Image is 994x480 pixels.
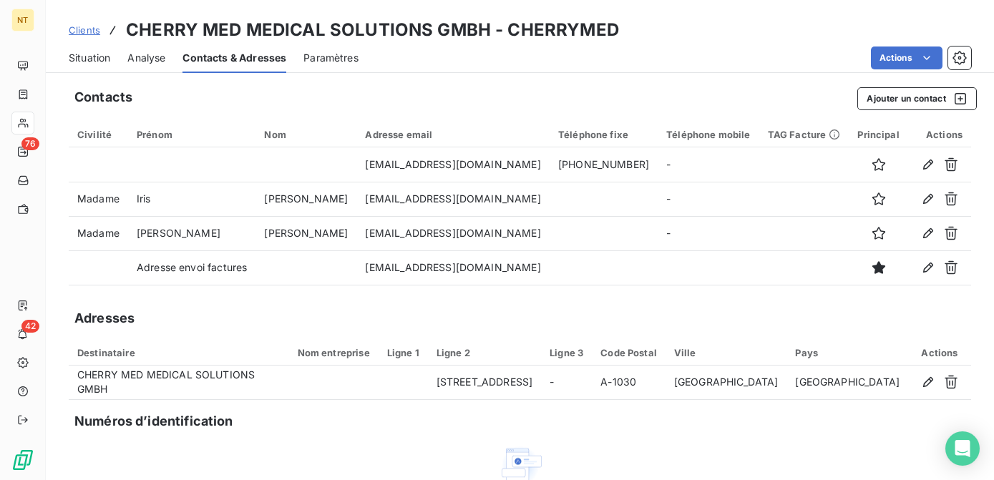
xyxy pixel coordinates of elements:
[592,366,666,400] td: A-1030
[69,51,110,65] span: Situation
[917,129,963,140] div: Actions
[255,216,356,250] td: [PERSON_NAME]
[666,129,751,140] div: Téléphone mobile
[77,347,281,358] div: Destinataire
[428,366,541,400] td: [STREET_ADDRESS]
[77,129,120,140] div: Civilité
[437,347,532,358] div: Ligne 2
[69,24,100,36] span: Clients
[264,129,348,140] div: Nom
[11,9,34,31] div: NT
[550,347,583,358] div: Ligne 3
[126,17,619,43] h3: CHERRY MED MEDICAL SOLUTIONS GMBH - CHERRYMED
[356,216,549,250] td: [EMAIL_ADDRESS][DOMAIN_NAME]
[69,23,100,37] a: Clients
[550,147,658,182] td: [PHONE_NUMBER]
[69,182,128,216] td: Madame
[74,411,233,431] h5: Numéros d’identification
[917,347,963,358] div: Actions
[558,129,649,140] div: Téléphone fixe
[541,366,592,400] td: -
[666,366,787,400] td: [GEOGRAPHIC_DATA]
[857,129,899,140] div: Principal
[182,51,286,65] span: Contacts & Adresses
[303,51,359,65] span: Paramètres
[74,308,135,328] h5: Adresses
[69,216,128,250] td: Madame
[128,250,255,285] td: Adresse envoi factures
[298,347,370,358] div: Nom entreprise
[356,250,549,285] td: [EMAIL_ADDRESS][DOMAIN_NAME]
[21,137,39,150] span: 76
[21,320,39,333] span: 42
[137,129,247,140] div: Prénom
[658,216,759,250] td: -
[786,366,908,400] td: [GEOGRAPHIC_DATA]
[11,449,34,471] img: Logo LeanPay
[127,51,165,65] span: Analyse
[11,140,34,163] a: 76
[128,182,255,216] td: Iris
[871,46,942,69] button: Actions
[69,366,289,400] td: CHERRY MED MEDICAL SOLUTIONS GMBH
[365,129,540,140] div: Adresse email
[356,147,549,182] td: [EMAIL_ADDRESS][DOMAIN_NAME]
[674,347,779,358] div: Ville
[356,182,549,216] td: [EMAIL_ADDRESS][DOMAIN_NAME]
[74,87,132,107] h5: Contacts
[658,182,759,216] td: -
[768,129,841,140] div: TAG Facture
[658,147,759,182] td: -
[255,182,356,216] td: [PERSON_NAME]
[128,216,255,250] td: [PERSON_NAME]
[945,431,980,466] div: Open Intercom Messenger
[857,87,977,110] button: Ajouter un contact
[387,347,419,358] div: Ligne 1
[795,347,900,358] div: Pays
[600,347,657,358] div: Code Postal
